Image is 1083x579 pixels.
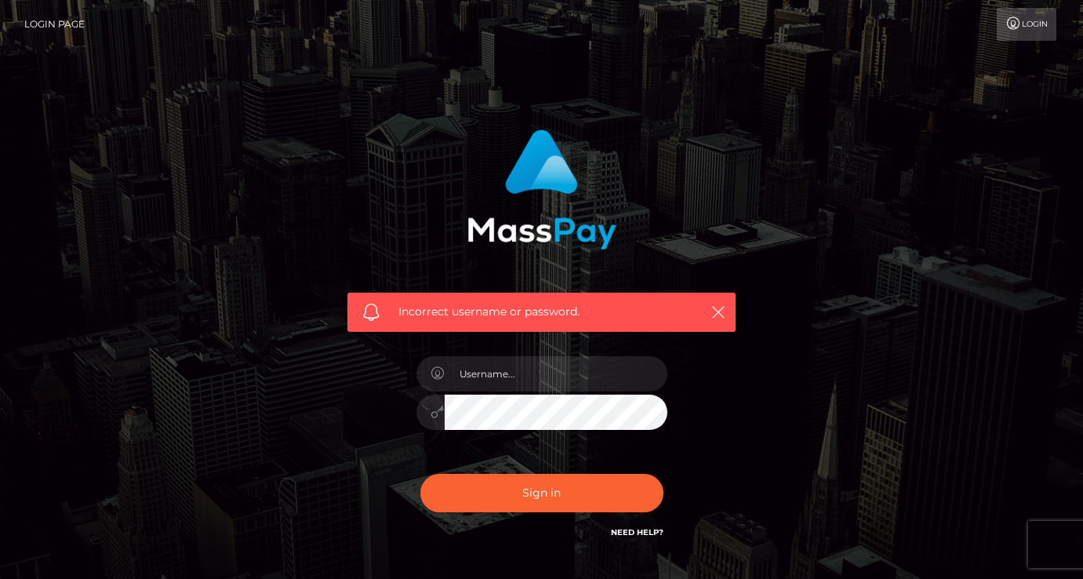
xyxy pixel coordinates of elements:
span: Incorrect username or password. [398,304,685,320]
a: Login Page [24,8,85,41]
a: Need Help? [611,527,663,537]
img: MassPay Login [467,129,616,249]
button: Sign in [420,474,663,512]
input: Username... [445,356,667,391]
a: Login [997,8,1056,41]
